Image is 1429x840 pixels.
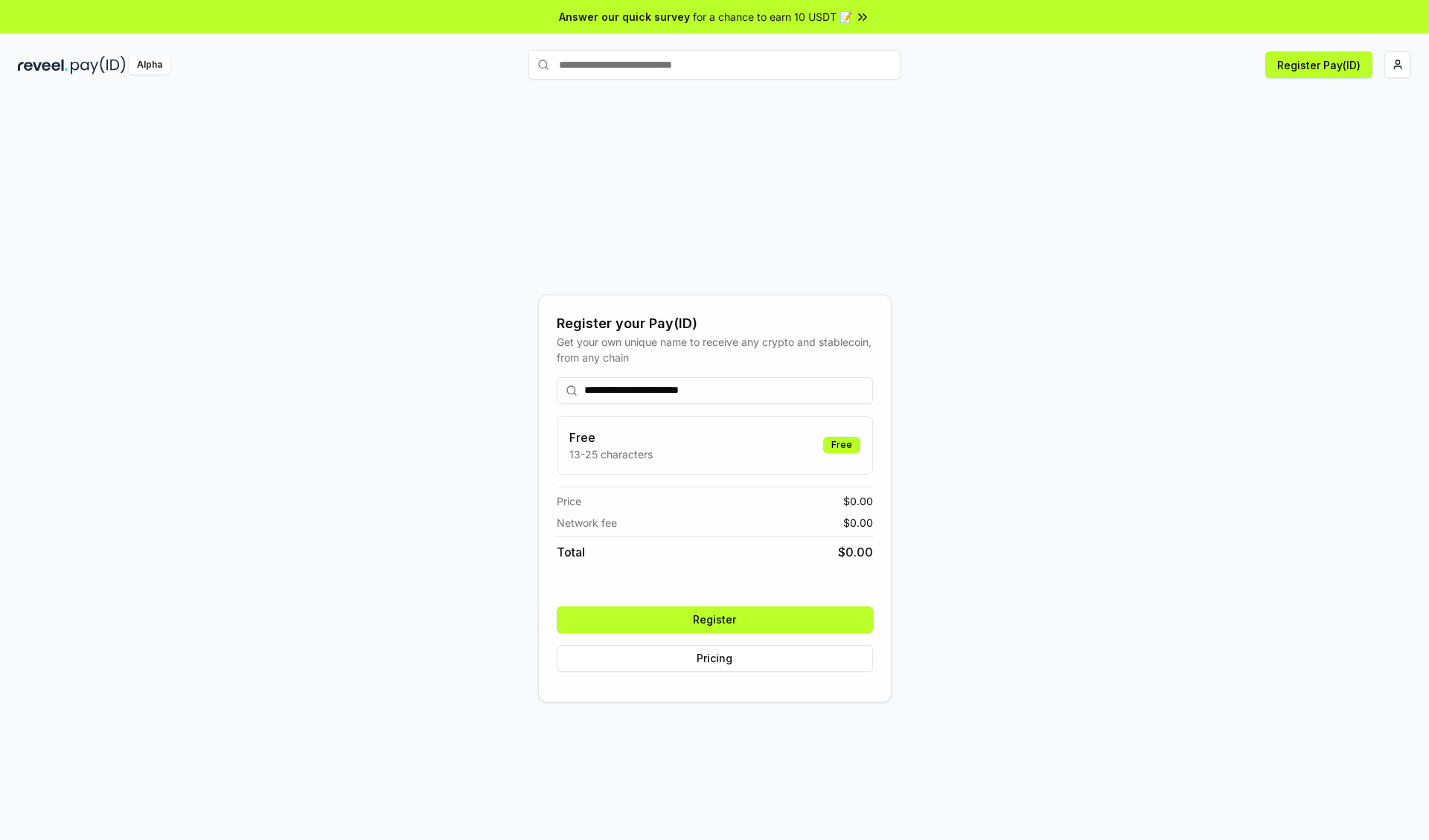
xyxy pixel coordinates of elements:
[557,334,873,365] div: Get your own unique name to receive any crypto and stablecoin, from any chain
[18,56,68,74] img: reveel_dark
[557,493,581,509] span: Price
[557,313,873,334] div: Register your Pay(ID)
[569,429,653,446] h3: Free
[557,645,873,672] button: Pricing
[569,446,653,462] p: 13-25 characters
[557,515,617,530] span: Network fee
[557,606,873,633] button: Register
[843,515,873,530] span: $ 0.00
[557,543,585,561] span: Total
[823,437,860,453] div: Free
[843,493,873,509] span: $ 0.00
[129,56,170,74] div: Alpha
[71,56,126,74] img: pay_id
[693,9,852,25] span: for a chance to earn 10 USDT 📝
[559,9,690,25] span: Answer our quick survey
[838,543,873,561] span: $ 0.00
[1265,51,1372,78] button: Register Pay(ID)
